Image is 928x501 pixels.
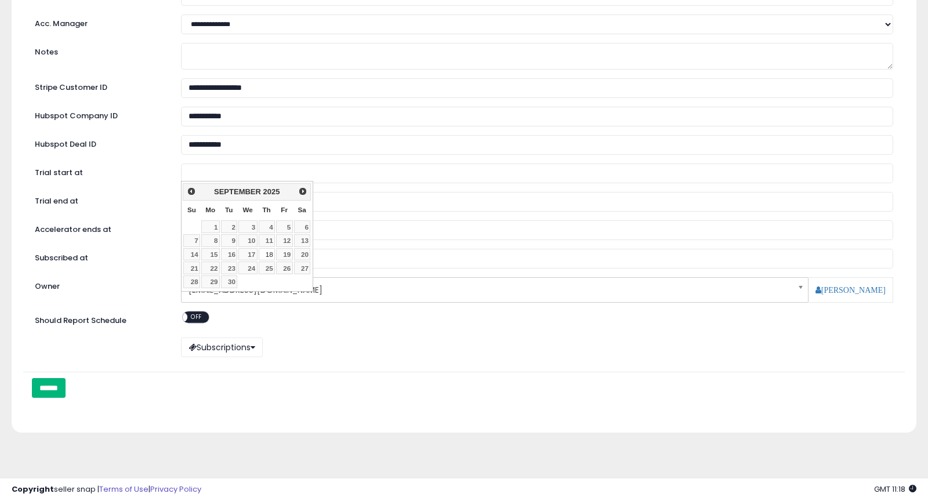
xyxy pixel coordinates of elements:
[201,220,220,233] a: 1
[35,315,126,326] label: Should Report Schedule
[26,78,172,93] label: Stripe Customer ID
[298,206,306,213] span: Saturday
[276,220,293,233] a: 5
[201,275,220,288] a: 29
[187,187,196,196] span: Prev
[238,248,257,261] a: 17
[26,192,172,207] label: Trial end at
[181,337,263,357] button: Subscriptions
[201,262,220,274] a: 22
[26,164,172,179] label: Trial start at
[183,262,200,274] a: 21
[259,248,275,261] a: 18
[296,185,309,198] a: Next
[206,206,216,213] span: Monday
[298,187,307,196] span: Next
[259,234,275,247] a: 11
[26,107,172,122] label: Hubspot Company ID
[187,206,196,213] span: Sunday
[294,220,311,233] a: 6
[183,234,200,247] a: 7
[276,262,293,274] a: 26
[259,262,275,274] a: 25
[221,220,238,233] a: 2
[294,248,311,261] a: 20
[263,206,271,213] span: Thursday
[221,275,238,288] a: 30
[221,248,238,261] a: 16
[201,234,220,247] a: 8
[281,206,288,213] span: Friday
[201,248,220,261] a: 15
[276,248,293,261] a: 19
[183,275,200,288] a: 28
[225,206,233,213] span: Tuesday
[815,286,886,294] a: [PERSON_NAME]
[150,484,201,495] a: Privacy Policy
[238,234,257,247] a: 10
[221,234,238,247] a: 9
[99,484,148,495] a: Terms of Use
[294,262,311,274] a: 27
[874,484,916,495] span: 2025-09-18 11:18 GMT
[26,135,172,150] label: Hubspot Deal ID
[221,262,238,274] a: 23
[276,234,293,247] a: 12
[184,185,198,198] a: Prev
[263,187,280,196] span: 2025
[26,14,172,30] label: Acc. Manager
[35,281,60,292] label: Owner
[26,43,172,58] label: Notes
[12,484,54,495] strong: Copyright
[243,206,253,213] span: Wednesday
[238,262,257,274] a: 24
[188,280,786,300] span: [EMAIL_ADDRESS][DOMAIN_NAME]
[238,220,257,233] a: 3
[214,187,261,196] span: September
[26,220,172,235] label: Accelerator ends at
[294,234,311,247] a: 13
[183,248,200,261] a: 14
[26,249,172,264] label: Subscribed at
[12,484,201,495] div: seller snap | |
[259,220,275,233] a: 4
[187,312,206,322] span: OFF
